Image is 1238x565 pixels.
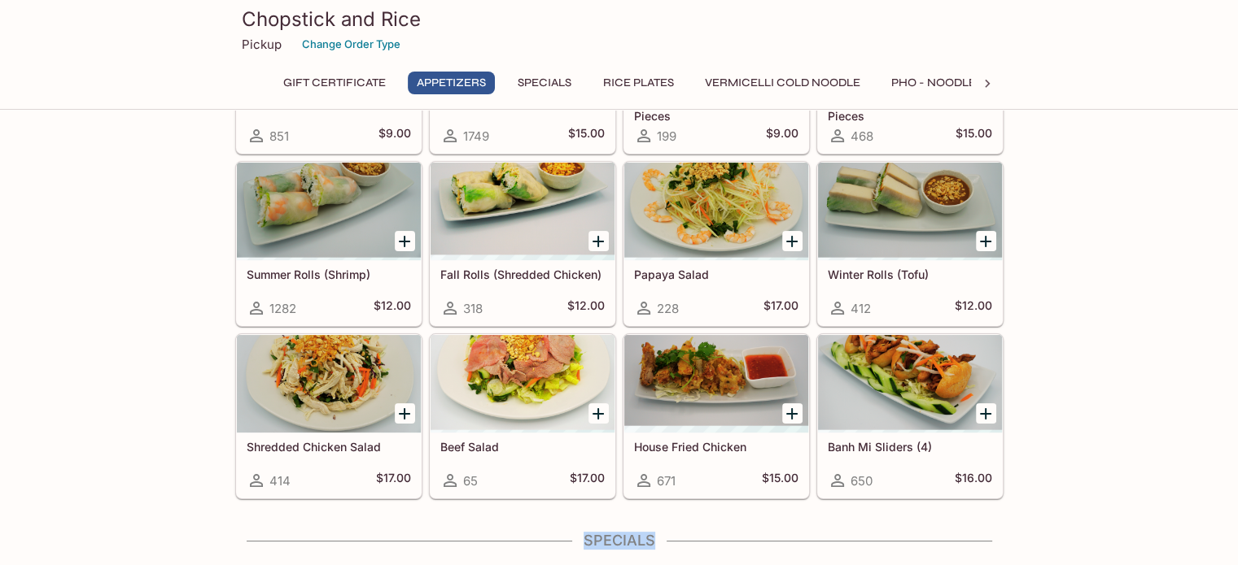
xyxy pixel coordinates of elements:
button: Change Order Type [295,32,408,57]
span: 65 [463,473,478,489]
div: Summer Rolls (Shrimp) [237,163,421,260]
span: 199 [657,128,676,144]
span: 1749 [463,128,489,144]
a: Beef Salad65$17.00 [430,334,615,498]
h5: $9.00 [378,126,411,146]
button: Add House Fried Chicken [782,403,803,424]
button: Add Papaya Salad [782,231,803,251]
a: Winter Rolls (Tofu)412$12.00 [817,162,1003,326]
span: 412 [851,301,871,316]
h5: $9.00 [766,126,798,146]
button: Add Winter Rolls (Tofu) [976,231,996,251]
a: Summer Rolls (Shrimp)1282$12.00 [236,162,422,326]
button: Pho - Noodle Soup [882,72,1019,94]
div: Fall Rolls (Shredded Chicken) [431,163,615,260]
button: Add Beef Salad [588,403,609,424]
h5: Banh Mi Sliders (4) [828,440,992,454]
span: 228 [657,301,679,316]
h5: $12.00 [374,298,411,318]
span: 851 [269,128,289,144]
h5: $12.00 [567,298,605,318]
span: 318 [463,301,483,316]
h5: Papaya Salad [634,267,798,281]
h5: Summer Rolls (Shrimp) [247,267,411,281]
button: Appetizers [408,72,495,94]
h4: Specials [235,532,1004,550]
h5: $15.00 [762,471,798,490]
button: Vermicelli Cold Noodle [696,72,869,94]
span: 414 [269,473,291,489]
a: Fall Rolls (Shredded Chicken)318$12.00 [430,162,615,326]
div: Beef Salad [431,335,615,432]
button: Specials [508,72,581,94]
span: 1282 [269,301,296,316]
h5: $17.00 [763,298,798,318]
div: Shredded Chicken Salad [237,335,421,432]
span: 650 [851,473,873,489]
h5: House Fried Chicken [634,440,798,454]
h5: $15.00 [956,126,992,146]
button: Add Banh Mi Sliders (4) [976,403,996,424]
h5: Shredded Chicken Salad [247,440,411,454]
span: 468 [851,128,873,144]
h3: Chopstick and Rice [242,7,997,32]
h5: Fall Rolls (Shredded Chicken) [440,267,605,281]
h5: $15.00 [568,126,605,146]
span: 671 [657,473,676,489]
a: Papaya Salad228$17.00 [623,162,809,326]
button: Rice Plates [594,72,683,94]
a: House Fried Chicken671$15.00 [623,334,809,498]
h5: $16.00 [955,471,992,490]
button: Add Summer Rolls (Shrimp) [395,231,415,251]
div: Winter Rolls (Tofu) [818,163,1002,260]
a: Banh Mi Sliders (4)650$16.00 [817,334,1003,498]
h5: $17.00 [376,471,411,490]
div: Papaya Salad [624,163,808,260]
a: Shredded Chicken Salad414$17.00 [236,334,422,498]
h5: $17.00 [570,471,605,490]
h5: Beef Salad [440,440,605,454]
div: Banh Mi Sliders (4) [818,335,1002,432]
h5: $12.00 [955,298,992,318]
div: House Fried Chicken [624,335,808,432]
h5: Winter Rolls (Tofu) [828,267,992,281]
p: Pickup [242,37,282,52]
button: Add Fall Rolls (Shredded Chicken) [588,231,609,251]
button: Gift Certificate [274,72,395,94]
button: Add Shredded Chicken Salad [395,403,415,424]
